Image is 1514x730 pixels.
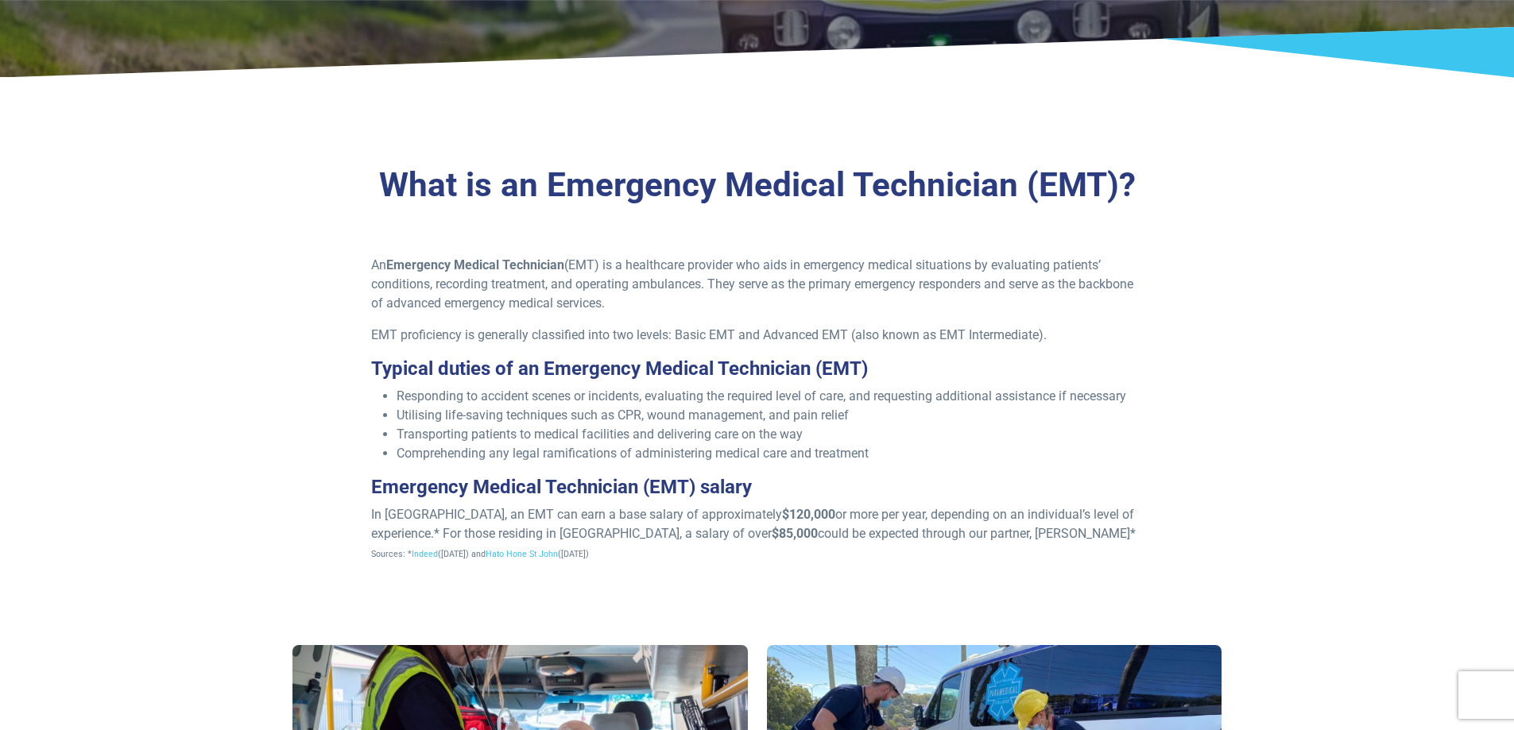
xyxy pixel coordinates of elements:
[486,549,558,559] a: Hato Hone St John
[371,256,1143,313] p: An (EMT) is a healthcare provider who aids in emergency medical situations by evaluating patients...
[397,425,1143,444] li: Transporting patients to medical facilities and delivering care on the way
[397,444,1143,463] li: Comprehending any legal ramifications of administering medical care and treatment
[386,257,564,272] strong: Emergency Medical Technician
[371,476,1143,499] h3: Emergency Medical Technician (EMT) salary
[371,326,1143,345] p: EMT proficiency is generally classified into two levels: Basic EMT and Advanced EMT (also known a...
[371,505,1143,562] p: In [GEOGRAPHIC_DATA], an EMT can earn a base salary of approximately or more per year, depending ...
[397,406,1143,425] li: Utilising life-saving techniques such as CPR, wound management, and pain relief
[397,387,1143,406] li: Responding to accident scenes or incidents, evaluating the required level of care, and requesting...
[412,549,438,559] a: Indeed
[772,526,818,541] strong: $85,000
[371,357,1143,380] h3: Typical duties of an Emergency Medical Technician (EMT)
[371,549,589,559] span: Sources: * ([DATE]) and ([DATE])
[292,165,1222,206] h3: What is an Emergency Medical Technician (EMT)?
[782,507,835,522] strong: $120,000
